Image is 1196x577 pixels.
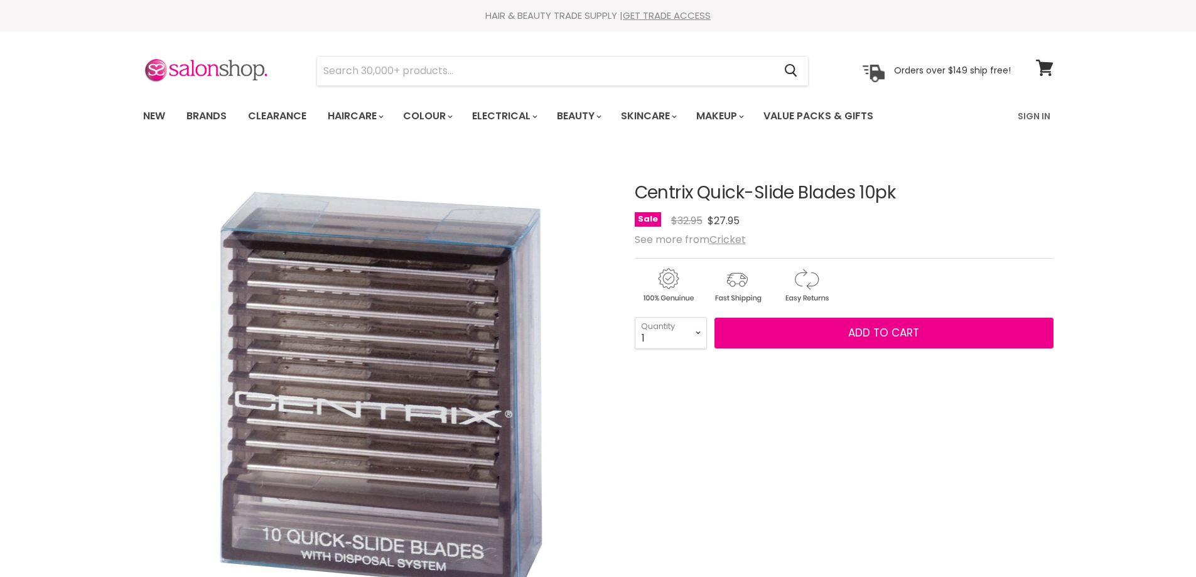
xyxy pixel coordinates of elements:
[635,317,707,348] select: Quantity
[127,9,1069,22] div: HAIR & BEAUTY TRADE SUPPLY |
[635,183,1053,203] h1: Centrix Quick-Slide Blades 10pk
[635,232,746,247] span: See more from
[775,57,808,85] button: Search
[714,318,1053,349] button: Add to cart
[316,56,809,86] form: Product
[317,57,775,85] input: Search
[773,266,839,305] img: returns.gif
[709,232,746,247] a: Cricket
[1010,103,1058,129] a: Sign In
[704,266,770,305] img: shipping.gif
[127,98,1069,134] nav: Main
[623,9,711,22] a: GET TRADE ACCESS
[177,103,236,129] a: Brands
[318,103,391,129] a: Haircare
[547,103,609,129] a: Beauty
[754,103,883,129] a: Value Packs & Gifts
[635,266,701,305] img: genuine.gif
[848,325,919,340] span: Add to cart
[671,213,703,228] span: $32.95
[394,103,460,129] a: Colour
[239,103,316,129] a: Clearance
[687,103,752,129] a: Makeup
[635,212,661,227] span: Sale
[894,65,1011,76] p: Orders over $149 ship free!
[611,103,684,129] a: Skincare
[134,103,175,129] a: New
[463,103,545,129] a: Electrical
[708,213,740,228] span: $27.95
[134,98,947,134] ul: Main menu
